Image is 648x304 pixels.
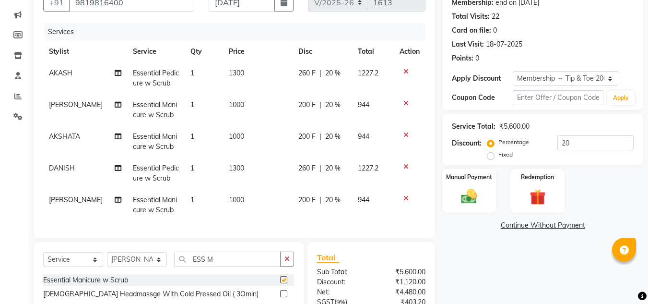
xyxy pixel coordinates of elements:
span: 200 F [298,100,316,110]
span: 260 F [298,163,316,173]
span: Essential Pedicure w Scrub [133,164,179,182]
span: DANISH [49,164,75,172]
th: Qty [185,41,223,62]
span: 1000 [229,195,244,204]
div: Essential Manicure w Scrub [43,275,128,285]
th: Price [223,41,293,62]
div: Coupon Code [452,93,512,103]
span: Total [317,253,339,263]
th: Total [352,41,394,62]
th: Disc [293,41,352,62]
div: Total Visits: [452,12,490,22]
div: ₹4,480.00 [371,287,433,297]
span: 1227.2 [358,69,378,77]
span: 1227.2 [358,164,378,172]
span: | [319,132,321,142]
span: 1 [190,132,194,141]
span: Essential Pedicure w Scrub [133,69,179,87]
span: 20 % [325,132,341,142]
span: 1 [190,69,194,77]
span: AKSHATA [49,132,80,141]
div: 18-07-2025 [486,39,522,49]
th: Service [127,41,185,62]
div: Sub Total: [310,267,371,277]
a: Continue Without Payment [444,220,641,231]
div: ₹5,600.00 [371,267,433,277]
span: AKASH [49,69,72,77]
span: | [319,195,321,205]
span: 1 [190,164,194,172]
label: Percentage [498,138,529,146]
div: Net: [310,287,371,297]
label: Fixed [498,150,513,159]
span: 1 [190,100,194,109]
img: _gift.svg [525,187,551,207]
span: 1000 [229,100,244,109]
span: | [319,163,321,173]
span: 1000 [229,132,244,141]
span: 1300 [229,164,244,172]
th: Action [394,41,425,62]
div: Points: [452,53,473,63]
div: 0 [475,53,479,63]
span: 20 % [325,195,341,205]
div: 0 [493,25,497,36]
span: 20 % [325,163,341,173]
label: Redemption [521,173,554,182]
div: Service Total: [452,122,495,132]
th: Stylist [43,41,127,62]
button: Apply [607,91,635,105]
div: Last Visit: [452,39,484,49]
span: | [319,100,321,110]
input: Enter Offer / Coupon Code [513,90,603,105]
span: 260 F [298,68,316,78]
div: [DEMOGRAPHIC_DATA] Headmassge With Cold Pressed Oil ( 3Omin) [43,289,259,299]
span: 944 [358,100,369,109]
span: 944 [358,195,369,204]
span: [PERSON_NAME] [49,100,103,109]
div: Discount: [310,277,371,287]
span: 20 % [325,100,341,110]
input: Search or Scan [174,252,281,267]
span: | [319,68,321,78]
span: Essential Manicure w Scrub [133,195,177,214]
label: Manual Payment [446,173,492,182]
div: ₹5,600.00 [499,122,530,132]
img: _cash.svg [456,187,482,206]
div: Apply Discount [452,73,512,84]
span: 200 F [298,132,316,142]
div: Discount: [452,138,482,148]
span: 20 % [325,68,341,78]
div: 22 [492,12,499,22]
span: 200 F [298,195,316,205]
span: [PERSON_NAME] [49,195,103,204]
span: 1300 [229,69,244,77]
div: Card on file: [452,25,491,36]
div: Services [44,23,433,41]
span: Essential Manicure w Scrub [133,132,177,151]
div: ₹1,120.00 [371,277,433,287]
span: 944 [358,132,369,141]
span: Essential Manicure w Scrub [133,100,177,119]
span: 1 [190,195,194,204]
